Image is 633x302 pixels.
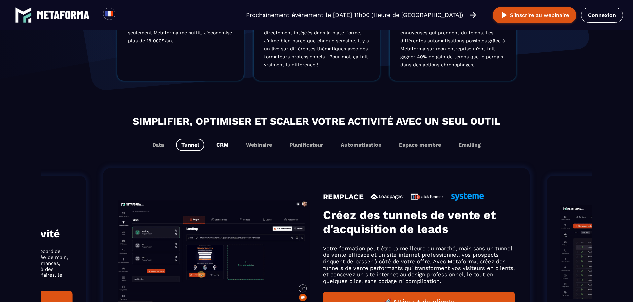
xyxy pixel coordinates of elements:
img: play [500,11,508,19]
button: Espace membre [394,139,446,151]
img: logo [15,7,32,23]
img: icon [451,193,484,201]
img: arrow-right [470,11,476,19]
button: Planificateur [284,139,329,151]
button: Tunnel [176,139,204,151]
img: icon [411,193,444,200]
h4: REMPLACE [323,192,364,201]
img: logo [37,11,90,19]
div: Search for option [115,8,132,22]
p: Votre formation peut être la meilleure du marché, mais sans un tunnel de vente efficace et un sit... [323,245,515,284]
p: Prochainement événement le [DATE] 11h00 (Heure de [GEOGRAPHIC_DATA]) [246,10,463,20]
a: Connexion [581,8,623,23]
img: fr [105,10,113,18]
img: icon [371,194,404,200]
button: Data [147,139,169,151]
h3: Créez des tunnels de vente et d'acquisition de leads [323,208,515,236]
button: Automatisation [335,139,387,151]
input: Search for option [121,11,126,19]
h2: Simplifier, optimiser et scaler votre activité avec un seul outil [48,114,586,129]
button: CRM [211,139,234,151]
button: Emailing [453,139,486,151]
button: S’inscrire au webinaire [493,7,576,23]
button: Webinaire [241,139,277,151]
